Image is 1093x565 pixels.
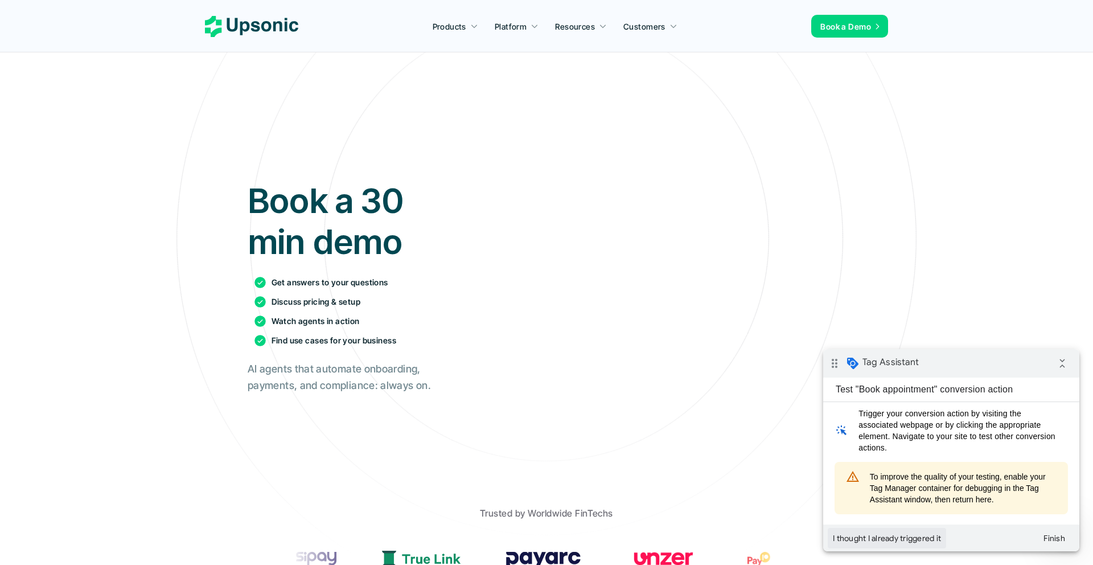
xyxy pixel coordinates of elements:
p: Trusted by Worldwide FinTechs [480,505,613,522]
span: To improve the quality of your testing, enable your Tag Manager container for debugging in the Ta... [47,122,233,156]
p: Products [433,21,466,32]
p: Customers [623,21,665,32]
h1: Book a 30 min demo [248,180,444,262]
p: Platform [495,21,527,32]
i: warning_amber [20,116,39,139]
a: Book a Demo [811,15,888,38]
p: Find use cases for your business [272,334,396,346]
span: Trigger your conversion action by visiting the associated webpage or by clicking the appropriate ... [35,59,237,104]
i: web_traffic [9,70,28,93]
p: Book a Demo [820,21,871,32]
span: Tag Assistant [39,7,96,19]
button: I thought I already triggered it [5,179,123,199]
p: Discuss pricing & setup [272,296,361,308]
button: Finish [211,179,252,199]
i: Collapse debug badge [228,3,250,26]
a: Products [426,16,485,36]
p: Resources [555,21,595,32]
p: Watch agents in action [272,315,360,327]
p: Get answers to your questions [272,276,388,288]
h2: AI agents that automate onboarding, payments, and compliance: always on. [248,361,444,394]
